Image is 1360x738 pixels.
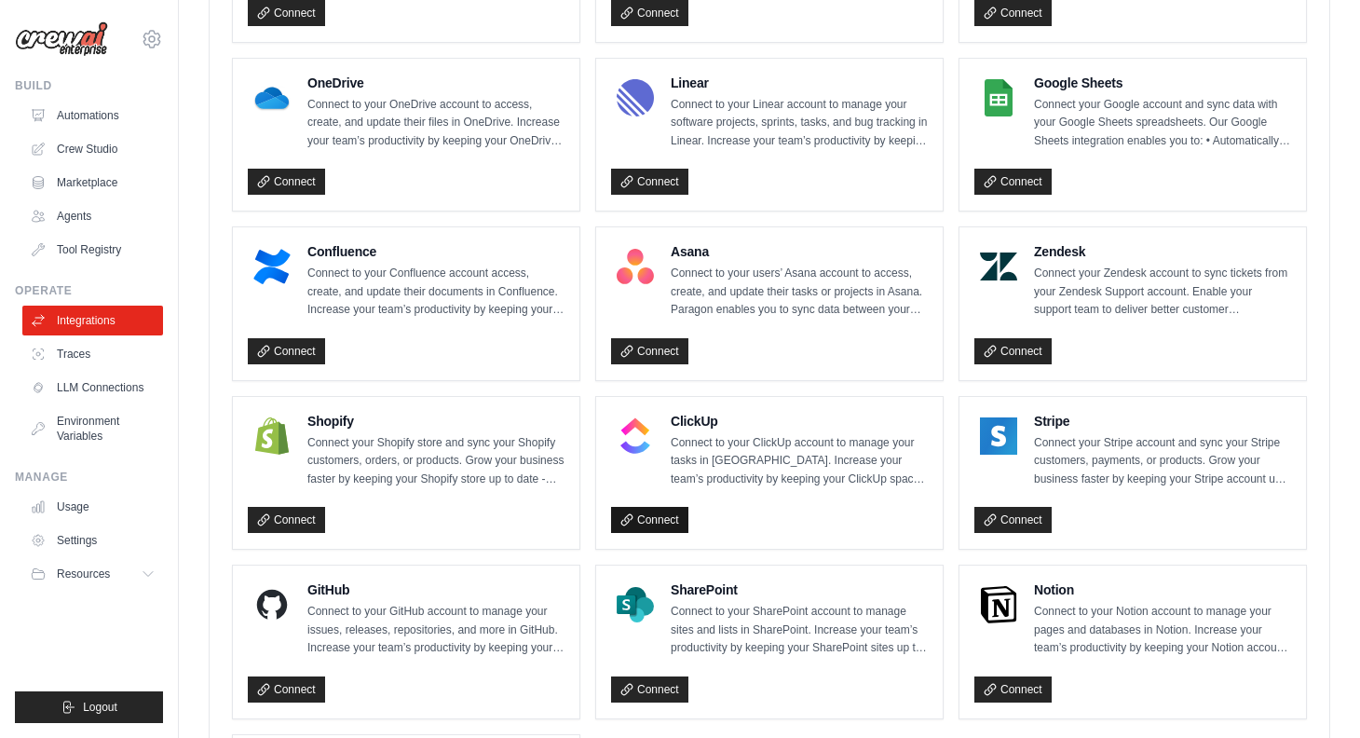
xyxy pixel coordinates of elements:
[22,168,163,198] a: Marketplace
[980,417,1017,455] img: Stripe Logo
[307,74,564,92] h4: OneDrive
[611,676,688,703] a: Connect
[57,567,110,581] span: Resources
[22,101,163,130] a: Automations
[253,417,291,455] img: Shopify Logo
[671,96,928,151] p: Connect to your Linear account to manage your software projects, sprints, tasks, and bug tracking...
[248,507,325,533] a: Connect
[611,169,688,195] a: Connect
[307,96,564,151] p: Connect to your OneDrive account to access, create, and update their files in OneDrive. Increase ...
[980,586,1017,623] img: Notion Logo
[617,248,654,285] img: Asana Logo
[1034,242,1291,261] h4: Zendesk
[1034,265,1291,320] p: Connect your Zendesk account to sync tickets from your Zendesk Support account. Enable your suppo...
[22,134,163,164] a: Crew Studio
[15,78,163,93] div: Build
[22,235,163,265] a: Tool Registry
[22,306,163,335] a: Integrations
[1034,96,1291,151] p: Connect your Google account and sync data with your Google Sheets spreadsheets. Our Google Sheets...
[1034,581,1291,599] h4: Notion
[307,242,564,261] h4: Confluence
[1034,412,1291,430] h4: Stripe
[22,406,163,451] a: Environment Variables
[22,559,163,589] button: Resources
[611,338,688,364] a: Connect
[83,700,117,715] span: Logout
[671,74,928,92] h4: Linear
[248,338,325,364] a: Connect
[22,373,163,403] a: LLM Connections
[974,338,1052,364] a: Connect
[253,79,291,116] img: OneDrive Logo
[671,603,928,658] p: Connect to your SharePoint account to manage sites and lists in SharePoint. Increase your team’s ...
[617,586,654,623] img: SharePoint Logo
[307,265,564,320] p: Connect to your Confluence account access, create, and update their documents in Confluence. Incr...
[1034,74,1291,92] h4: Google Sheets
[980,79,1017,116] img: Google Sheets Logo
[307,434,564,489] p: Connect your Shopify store and sync your Shopify customers, orders, or products. Grow your busine...
[15,691,163,723] button: Logout
[248,676,325,703] a: Connect
[1034,603,1291,658] p: Connect to your Notion account to manage your pages and databases in Notion. Increase your team’s...
[15,21,108,57] img: Logo
[974,676,1052,703] a: Connect
[617,79,654,116] img: Linear Logo
[617,417,654,455] img: ClickUp Logo
[22,492,163,522] a: Usage
[671,265,928,320] p: Connect to your users’ Asana account to access, create, and update their tasks or projects in Asa...
[307,603,564,658] p: Connect to your GitHub account to manage your issues, releases, repositories, and more in GitHub....
[15,283,163,298] div: Operate
[671,434,928,489] p: Connect to your ClickUp account to manage your tasks in [GEOGRAPHIC_DATA]. Increase your team’s p...
[974,507,1052,533] a: Connect
[974,169,1052,195] a: Connect
[307,412,564,430] h4: Shopify
[253,586,291,623] img: GitHub Logo
[671,581,928,599] h4: SharePoint
[15,470,163,485] div: Manage
[253,248,291,285] img: Confluence Logo
[611,507,688,533] a: Connect
[671,412,928,430] h4: ClickUp
[248,169,325,195] a: Connect
[22,201,163,231] a: Agents
[980,248,1017,285] img: Zendesk Logo
[22,526,163,555] a: Settings
[22,339,163,369] a: Traces
[671,242,928,261] h4: Asana
[1034,434,1291,489] p: Connect your Stripe account and sync your Stripe customers, payments, or products. Grow your busi...
[307,581,564,599] h4: GitHub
